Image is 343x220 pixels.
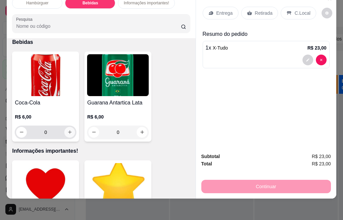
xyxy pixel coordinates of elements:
[201,161,212,166] strong: Total
[206,44,228,52] p: 1 x
[307,45,327,51] p: R$ 23,00
[203,30,330,38] p: Resumo do pedido
[87,114,149,120] p: R$ 6,00
[15,54,76,96] img: product-image
[12,147,190,155] p: Informações importantes!
[15,99,76,107] h4: Coca-Cola
[16,127,27,138] button: decrease-product-quantity
[87,54,149,96] img: product-image
[322,8,332,18] button: decrease-product-quantity
[87,163,149,205] img: product-image
[64,127,75,138] button: increase-product-quantity
[15,114,76,120] p: R$ 6,00
[316,55,327,65] button: decrease-product-quantity
[294,10,310,16] p: C.Local
[201,154,220,159] strong: Subtotal
[312,153,331,160] span: R$ 23,00
[312,160,331,167] span: R$ 23,00
[124,0,169,6] p: Informações importantes!
[16,16,35,22] label: Pesquisa
[88,127,99,138] button: decrease-product-quantity
[12,38,190,46] p: Bebidas
[16,23,181,29] input: Pesquisa
[213,45,228,51] span: X-Tudo
[302,55,313,65] button: decrease-product-quantity
[87,99,149,107] h4: Guarana Antartica Lata
[137,127,147,138] button: increase-product-quantity
[255,10,273,16] p: Retirada
[216,10,233,16] p: Entrega
[82,0,98,6] p: Bebidas
[15,163,76,205] img: product-image
[26,0,49,6] p: Hambúrguer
